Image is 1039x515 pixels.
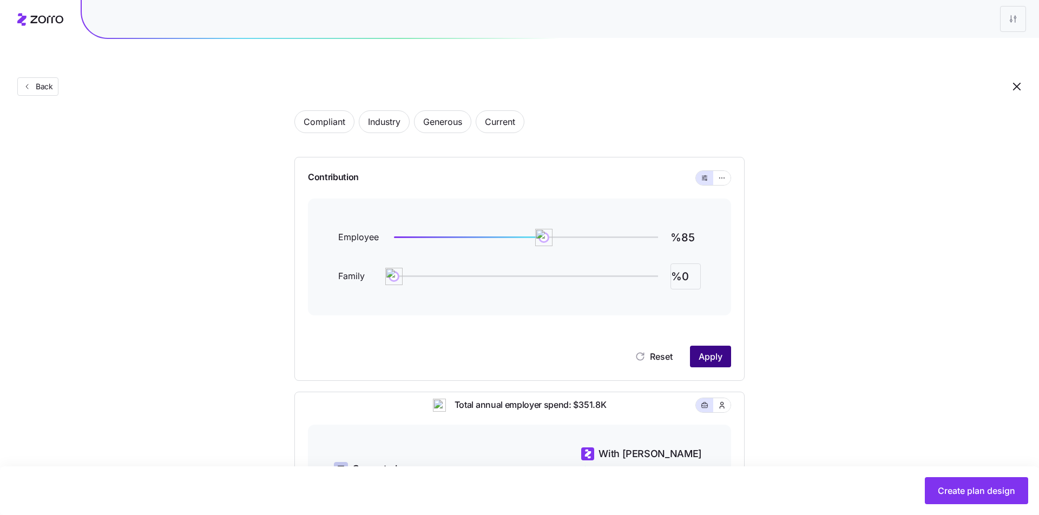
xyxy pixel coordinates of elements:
span: Generous [423,111,462,133]
span: Create plan design [938,484,1015,497]
img: ai-icon.png [433,399,446,412]
span: Back [31,81,53,92]
span: Reset [650,350,673,363]
button: Reset [626,346,681,367]
button: Apply [690,346,731,367]
button: Industry [359,110,410,133]
button: Generous [414,110,471,133]
button: Compliant [294,110,354,133]
button: Create plan design [925,477,1028,504]
span: With [PERSON_NAME] [599,446,702,461]
button: Back [17,77,58,96]
button: Current [476,110,524,133]
span: Industry [368,111,400,133]
span: Current plan [352,461,409,477]
img: ai-icon.png [385,268,403,285]
span: Employee [338,230,382,244]
span: Contribution [308,170,359,186]
span: Family [338,269,382,283]
span: Current [485,111,515,133]
span: Total annual employer spend: $351.8K [446,398,606,412]
span: Compliant [304,111,345,133]
img: ai-icon.png [535,229,553,246]
span: Apply [699,350,722,363]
